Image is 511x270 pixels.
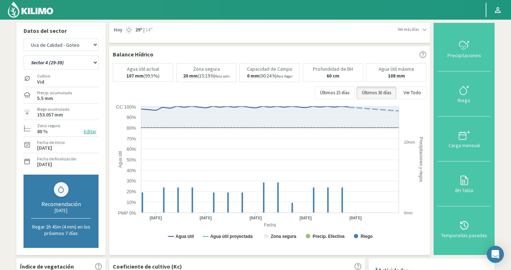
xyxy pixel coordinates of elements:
label: Precip. acumulada [37,90,72,96]
button: Ver Todo [398,86,426,99]
p: (99.5%) [126,73,160,79]
small: Para salir [215,74,230,79]
p: Agua útil máxima [379,66,414,72]
text: PMP 0% [118,210,136,216]
label: Cultivo [37,73,50,79]
div: [DATE] [31,207,91,214]
text: [DATE] [199,215,212,221]
label: Fecha de finalización [37,156,76,162]
label: Vid [37,80,50,84]
button: Precipitaciones [437,26,491,71]
p: (00:24 h) [247,73,293,79]
p: Zona segura [193,66,220,72]
text: [DATE] [249,215,262,221]
button: Últimos 15 días [315,86,355,99]
text: Agua útil proyectada [210,234,253,239]
button: Riego [437,71,491,116]
span: Hoy [113,26,122,34]
span: Ver más días [398,26,419,32]
text: Agua útil [176,234,194,239]
span: 14º [145,26,152,34]
button: Temporadas pasadas [437,206,491,251]
text: Riego [361,234,373,239]
p: Balance Hídrico [113,50,153,59]
button: Últimos 30 días [356,86,396,99]
text: [DATE] [299,215,312,221]
label: [DATE] [37,146,52,150]
text: 90% [127,115,136,120]
text: 70% [127,136,136,141]
text: 50% [127,157,136,162]
p: Profundidad de BH [313,66,353,72]
p: Datos del sector [24,26,98,35]
label: 153.057 mm [37,112,63,117]
img: Kilimo [7,1,54,18]
text: 80% [127,125,136,131]
b: 107 mm [126,72,143,79]
div: Precipitaciones [439,53,489,58]
text: 10% [127,200,136,205]
label: Riego acumulado [37,106,69,112]
label: Zona segura [37,122,60,129]
small: Para llegar [277,74,293,79]
text: 10mm [404,140,415,144]
label: Fecha de inicio [37,139,65,146]
b: 0 mm [247,72,259,79]
div: Temporadas pasadas [439,233,489,238]
label: 5.5 mm [37,96,53,101]
label: 80 % [37,129,48,134]
text: 40% [127,168,136,173]
p: Regar 2h 45m (4 mm) en los próximos 7 días [31,224,91,236]
text: Precip. Efectiva [313,234,345,239]
text: CC 100% [116,104,136,110]
text: Agua útil [118,151,123,168]
button: BH Tabla [437,161,491,206]
strong: 29º [135,26,142,33]
p: Capacidad de Campo [247,66,292,72]
p: Agua útil actual [127,66,159,72]
div: Carga mensual [439,143,489,148]
div: Riego [439,98,489,103]
text: 0mm [404,211,413,215]
button: Carga mensual [437,116,491,161]
text: 20% [127,189,136,194]
button: Editar [82,127,98,136]
text: Fecha [264,222,276,227]
text: Precipitaciones y riegos [419,137,424,182]
label: [DATE] [37,162,52,167]
div: Recomendación [31,200,91,207]
text: [DATE] [349,215,362,221]
span: | [143,26,145,34]
text: Zona segura [271,234,297,239]
p: (15:19 h) [183,73,230,79]
b: 20 mm [183,72,198,79]
text: [DATE] [150,215,162,221]
b: 108 mm [388,72,405,79]
text: 30% [127,178,136,184]
div: Open Intercom Messenger [487,246,504,263]
div: BH Tabla [439,188,489,193]
text: 60% [127,146,136,152]
b: 60 cm [327,72,339,79]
